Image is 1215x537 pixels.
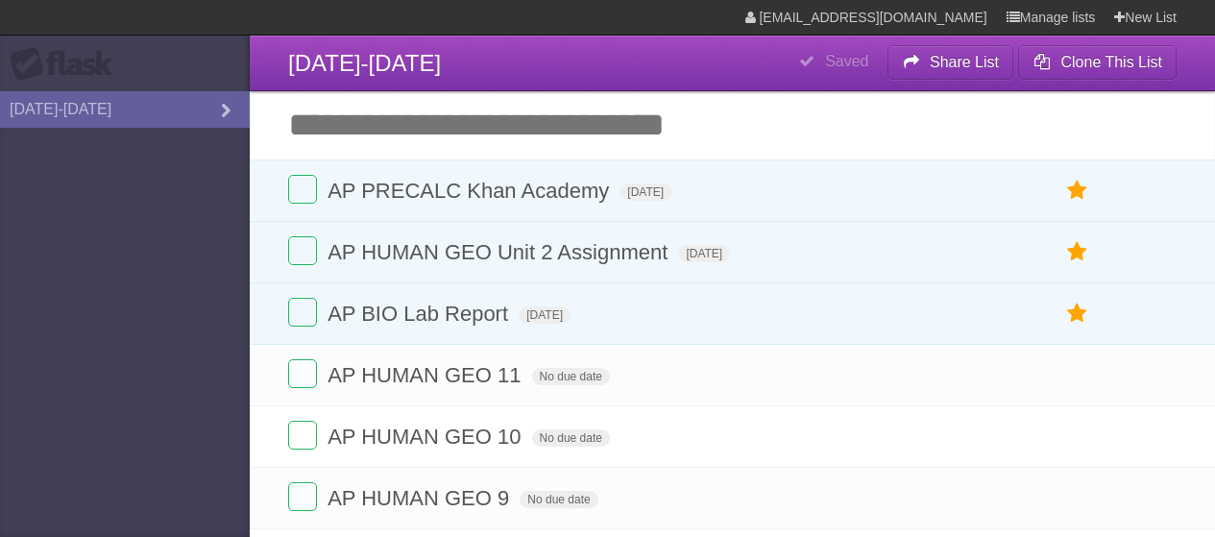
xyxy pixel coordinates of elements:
label: Star task [1059,175,1096,207]
label: Done [288,298,317,327]
label: Done [288,482,317,511]
span: [DATE] [519,306,571,324]
span: AP HUMAN GEO 9 [328,486,514,510]
span: [DATE] [620,183,671,201]
b: Saved [825,53,868,69]
label: Star task [1059,236,1096,268]
label: Done [288,175,317,204]
span: No due date [520,491,597,508]
span: [DATE]-[DATE] [288,50,441,76]
span: AP BIO Lab Report [328,302,513,326]
label: Done [288,421,317,450]
b: Share List [930,54,999,70]
button: Share List [887,45,1014,80]
span: AP HUMAN GEO 10 [328,425,525,449]
label: Star task [1059,298,1096,330]
span: AP HUMAN GEO 11 [328,363,525,387]
span: [DATE] [678,245,730,262]
b: Clone This List [1060,54,1162,70]
span: No due date [532,429,610,447]
label: Done [288,236,317,265]
button: Clone This List [1018,45,1177,80]
span: AP HUMAN GEO Unit 2 Assignment [328,240,672,264]
label: Done [288,359,317,388]
div: Flask [10,47,125,82]
span: AP PRECALC Khan Academy [328,179,614,203]
span: No due date [532,368,610,385]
